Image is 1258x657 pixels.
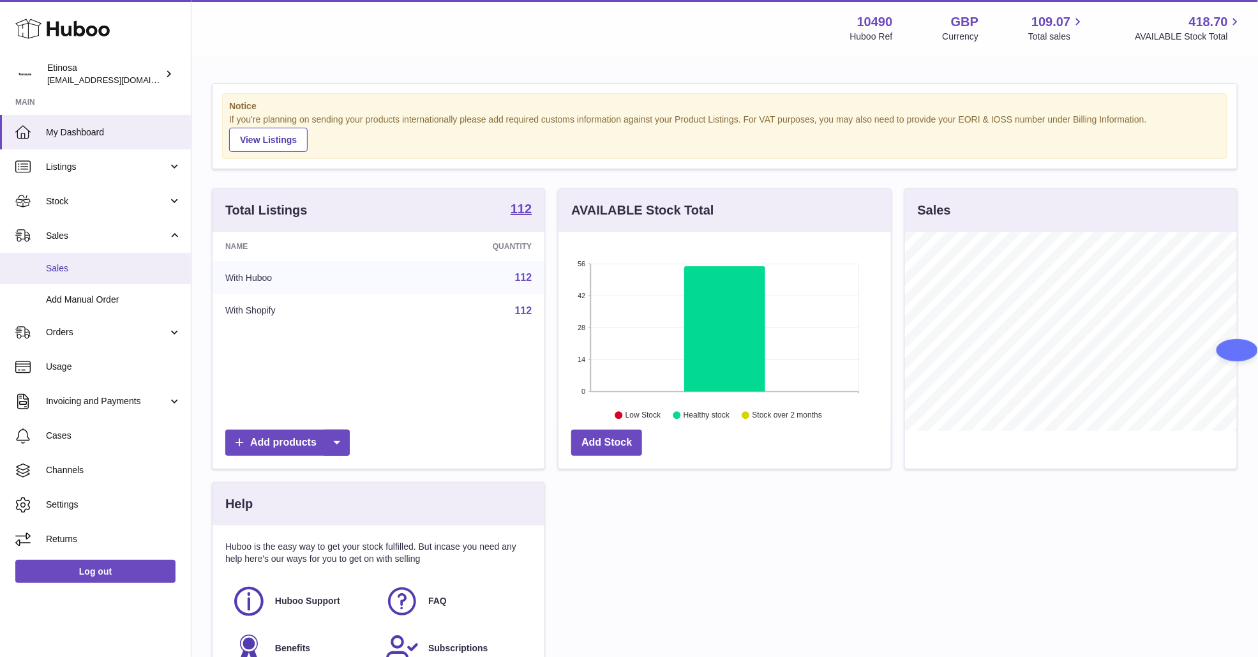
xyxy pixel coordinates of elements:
a: 109.07 Total sales [1028,13,1085,43]
span: Channels [46,464,181,476]
text: 56 [578,260,586,268]
span: Add Manual Order [46,294,181,306]
span: My Dashboard [46,126,181,139]
td: With Huboo [213,261,392,294]
span: Benefits [275,642,310,654]
span: Usage [46,361,181,373]
h3: Sales [918,202,951,219]
span: 418.70 [1189,13,1228,31]
span: [EMAIL_ADDRESS][DOMAIN_NAME] [47,75,188,85]
text: 14 [578,356,586,363]
h3: Total Listings [225,202,308,219]
strong: 10490 [857,13,893,31]
span: Listings [46,161,168,173]
div: If you're planning on sending your products internationally please add required customs informati... [229,114,1220,152]
p: Huboo is the easy way to get your stock fulfilled. But incase you need any help here's our ways f... [225,541,532,565]
a: View Listings [229,128,308,152]
h3: AVAILABLE Stock Total [571,202,714,219]
div: Huboo Ref [850,31,893,43]
text: Stock over 2 months [753,411,822,419]
td: With Shopify [213,294,392,328]
text: 28 [578,324,586,331]
a: Huboo Support [232,584,372,619]
span: Sales [46,262,181,275]
text: 0 [582,388,586,395]
a: FAQ [385,584,525,619]
strong: 112 [511,202,532,215]
text: 42 [578,292,586,299]
span: Sales [46,230,168,242]
a: 112 [511,202,532,218]
span: 109.07 [1031,13,1070,31]
div: Currency [943,31,979,43]
th: Name [213,232,392,261]
span: Invoicing and Payments [46,395,168,407]
span: Settings [46,499,181,511]
span: Stock [46,195,168,208]
span: Huboo Support [275,595,340,607]
span: Total sales [1028,31,1085,43]
a: 418.70 AVAILABLE Stock Total [1135,13,1243,43]
text: Healthy stock [684,411,730,419]
a: 112 [515,272,532,283]
strong: Notice [229,100,1220,112]
span: Returns [46,533,181,545]
a: Add Stock [571,430,642,456]
a: Log out [15,560,176,583]
div: Etinosa [47,62,162,86]
th: Quantity [392,232,545,261]
a: Add products [225,430,350,456]
text: Low Stock [625,411,661,419]
span: FAQ [428,595,447,607]
span: AVAILABLE Stock Total [1135,31,1243,43]
h3: Help [225,495,253,513]
span: Subscriptions [428,642,488,654]
strong: GBP [951,13,978,31]
span: Cases [46,430,181,442]
a: 112 [515,305,532,316]
img: Wolphuk@gmail.com [15,64,34,84]
span: Orders [46,326,168,338]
